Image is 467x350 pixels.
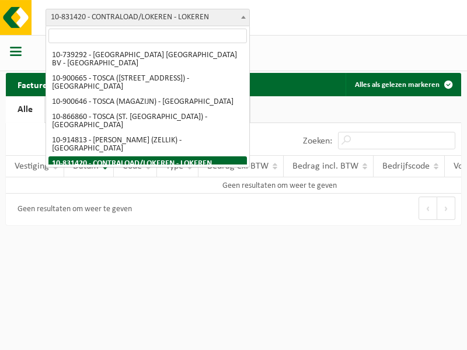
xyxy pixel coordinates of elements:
li: 10-739292 - [GEOGRAPHIC_DATA] [GEOGRAPHIC_DATA] BV - [GEOGRAPHIC_DATA] [48,48,247,71]
span: Vestiging [15,162,49,171]
button: Alles als gelezen markeren [346,73,460,96]
span: 10-831420 - CONTRALOAD/LOKEREN - LOKEREN [46,9,249,26]
li: 10-866860 - TOSCA (ST. [GEOGRAPHIC_DATA]) - [GEOGRAPHIC_DATA] [48,110,247,133]
li: 10-900665 - TOSCA ([STREET_ADDRESS]) - [GEOGRAPHIC_DATA] [48,71,247,94]
span: 10-831420 - CONTRALOAD/LOKEREN - LOKEREN [46,9,250,26]
li: 10-900646 - TOSCA (MAGAZIJN) - [GEOGRAPHIC_DATA] [48,94,247,110]
h2: Facturen [6,73,64,96]
li: 10-914813 - [PERSON_NAME] (ZELLIK) - [GEOGRAPHIC_DATA] [48,133,247,156]
a: Factuur [45,96,97,123]
li: 10-831420 - CONTRALOAD/LOKEREN - LOKEREN [48,156,247,171]
span: Bedrag incl. BTW [292,162,358,171]
button: Previous [419,197,437,220]
label: Zoeken: [303,136,332,146]
span: Bedrijfscode [382,162,430,171]
a: Alle [6,96,44,123]
button: Next [437,197,455,220]
div: Geen resultaten om weer te geven [12,199,132,219]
